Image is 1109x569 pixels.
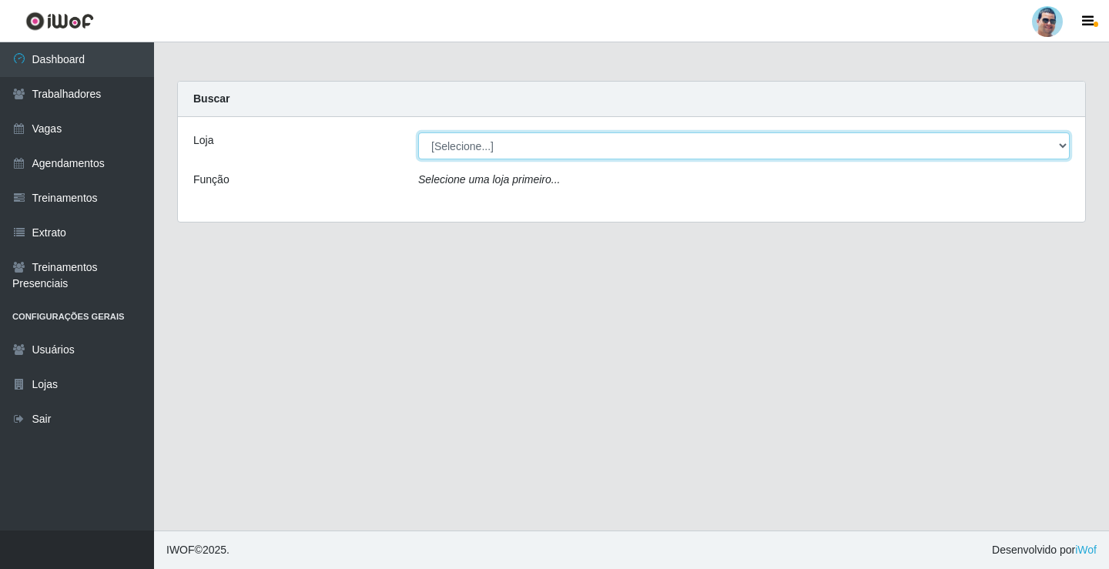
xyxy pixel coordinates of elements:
[193,132,213,149] label: Loja
[193,172,230,188] label: Função
[193,92,230,105] strong: Buscar
[25,12,94,31] img: CoreUI Logo
[1075,544,1097,556] a: iWof
[992,542,1097,558] span: Desenvolvido por
[418,173,560,186] i: Selecione uma loja primeiro...
[166,544,195,556] span: IWOF
[166,542,230,558] span: © 2025 .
